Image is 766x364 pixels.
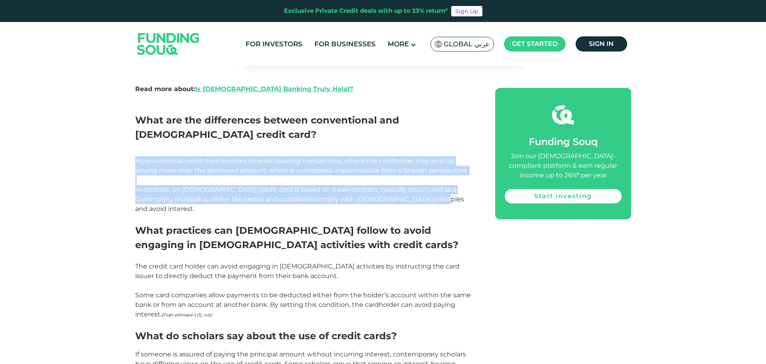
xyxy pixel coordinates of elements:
span: More [388,40,409,48]
img: Logo [129,24,208,64]
strong: What are the differences between conventional and [DEMOGRAPHIC_DATA] credit card? [135,114,399,140]
strong: Read more about: [135,85,353,93]
a: For Businesses [312,38,378,51]
span: What do scholars say about the use of credit cards? [135,330,397,342]
span: A conventional credit card involves interest-bearing transactions, where the cardholder may end u... [135,157,468,174]
div: Exclusive Private Credit deals with up to 23% return* [284,6,448,16]
img: SA Flag [435,41,442,48]
span: Global عربي [444,40,490,49]
img: fsicon [552,104,574,126]
a: Start investing [505,189,622,203]
div: Join our [DEMOGRAPHIC_DATA]-compliant platform & earn regular income up to 26%* per year [505,151,622,180]
span: In contrast, an [DEMOGRAPHIC_DATA] credit card is based on a sale contract, typically structured ... [135,186,464,213]
a: Sign Up [451,6,482,16]
a: Is [DEMOGRAPHIC_DATA] Banking Truly Halal? [195,85,353,93]
a: Sign in [576,36,627,52]
strong: What practices can [DEMOGRAPHIC_DATA] follow to avoid engaging in [DEMOGRAPHIC_DATA] activities w... [135,225,458,251]
span: The credit card holder can avoid engaging in [DEMOGRAPHIC_DATA] activities by instructing the car... [135,263,460,280]
span: Sign in [589,40,614,48]
span: Funding Souq [529,136,598,147]
span: Get started [512,40,558,48]
a: For Investors [244,38,304,51]
span: Some card companies allow payments to be deducted either from the holder’s account within the sam... [135,291,471,318]
span: (Fiqh-othmani-1 (1), n.d.) [162,312,212,318]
